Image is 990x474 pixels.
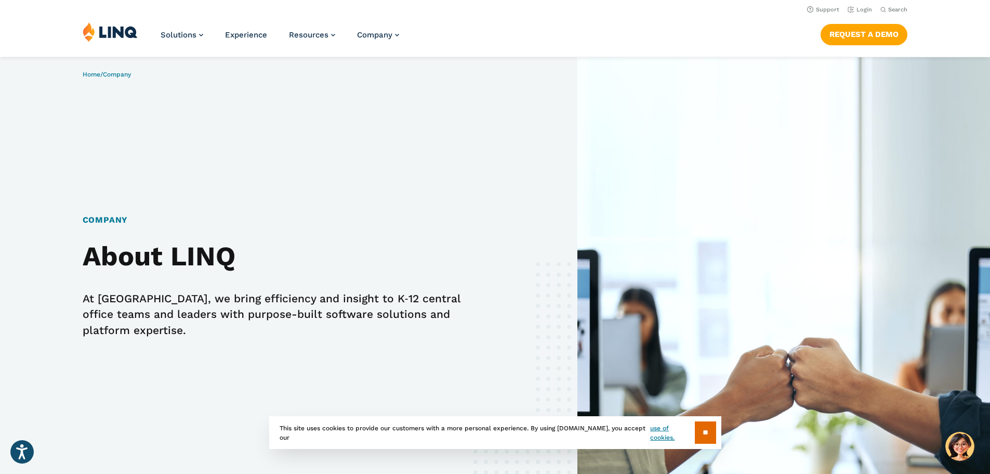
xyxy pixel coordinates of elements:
[880,6,907,14] button: Open Search Bar
[83,71,131,78] span: /
[83,214,473,226] h1: Company
[821,22,907,45] nav: Button Navigation
[83,291,473,338] p: At [GEOGRAPHIC_DATA], we bring efficiency and insight to K‑12 central office teams and leaders wi...
[650,424,694,442] a: use of cookies.
[807,6,839,13] a: Support
[945,432,974,461] button: Hello, have a question? Let’s chat.
[161,30,203,40] a: Solutions
[225,30,267,40] a: Experience
[269,416,721,449] div: This site uses cookies to provide our customers with a more personal experience. By using [DOMAIN...
[83,22,138,42] img: LINQ | K‑12 Software
[357,30,399,40] a: Company
[289,30,328,40] span: Resources
[357,30,392,40] span: Company
[103,71,131,78] span: Company
[161,30,196,40] span: Solutions
[888,6,907,13] span: Search
[848,6,872,13] a: Login
[161,22,399,56] nav: Primary Navigation
[83,71,100,78] a: Home
[289,30,335,40] a: Resources
[83,241,473,272] h2: About LINQ
[821,24,907,45] a: Request a Demo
